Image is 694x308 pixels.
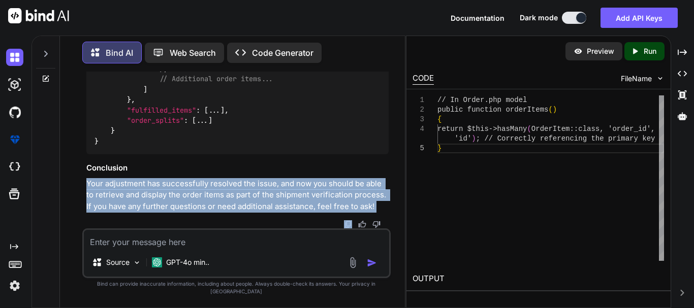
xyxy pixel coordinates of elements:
[6,76,23,93] img: darkAi-studio
[192,116,196,125] span: [
[437,144,441,152] span: }
[94,136,99,146] span: }
[86,162,389,174] h3: Conclusion
[437,125,527,133] span: return $this->hasMany
[406,267,671,291] h2: OUTPUT
[437,115,441,123] span: {
[143,85,147,94] span: ]
[6,49,23,66] img: darkChat
[531,125,655,133] span: OrderItem::class, 'order_id',
[344,220,352,228] img: copy
[184,116,188,125] span: :
[106,47,133,59] p: Bind AI
[127,95,131,105] span: }
[127,106,196,115] span: "fulfilled_items"
[527,125,531,133] span: (
[106,257,130,267] p: Source
[170,47,216,59] p: Web Search
[372,220,381,228] img: dislike
[82,280,391,295] p: Bind can provide inaccurate information, including about people. Always double-check its answers....
[8,8,69,23] img: Bind AI
[196,106,200,115] span: :
[133,258,141,267] img: Pick Models
[548,106,552,114] span: (
[413,105,424,115] div: 2
[127,116,184,125] span: "order_splits"
[574,47,583,56] img: preview
[152,257,162,267] img: GPT-4o mini
[413,115,424,124] div: 3
[160,75,273,84] span: // Additional order items...
[621,74,652,84] span: FileName
[451,14,504,22] span: Documentation
[225,106,229,115] span: ,
[208,116,212,125] span: ]
[520,13,558,23] span: Dark mode
[601,8,678,28] button: Add API Keys
[204,106,208,115] span: [
[367,258,377,268] img: icon
[553,106,557,114] span: )
[358,220,366,228] img: like
[131,95,135,105] span: ,
[437,106,548,114] span: public function orderItems
[437,96,527,104] span: // In Order.php model
[644,46,656,56] p: Run
[471,134,476,143] span: )
[413,124,424,134] div: 4
[111,126,115,135] span: }
[6,104,23,121] img: githubDark
[6,131,23,148] img: premium
[451,13,504,23] button: Documentation
[6,277,23,294] img: settings
[86,178,389,213] p: Your adjustment has successfully resolved the issue, and now you should be able to retrieve and d...
[166,257,209,267] p: GPT-4o min..
[6,158,23,176] img: cloudideIcon
[347,257,359,268] img: attachment
[656,74,665,83] img: chevron down
[252,47,313,59] p: Code Generator
[476,134,655,143] span: ; // Correctly referencing the primary key
[455,134,472,143] span: 'id'
[220,106,225,115] span: ]
[587,46,614,56] p: Preview
[413,144,424,153] div: 5
[413,95,424,105] div: 1
[413,73,434,85] div: CODE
